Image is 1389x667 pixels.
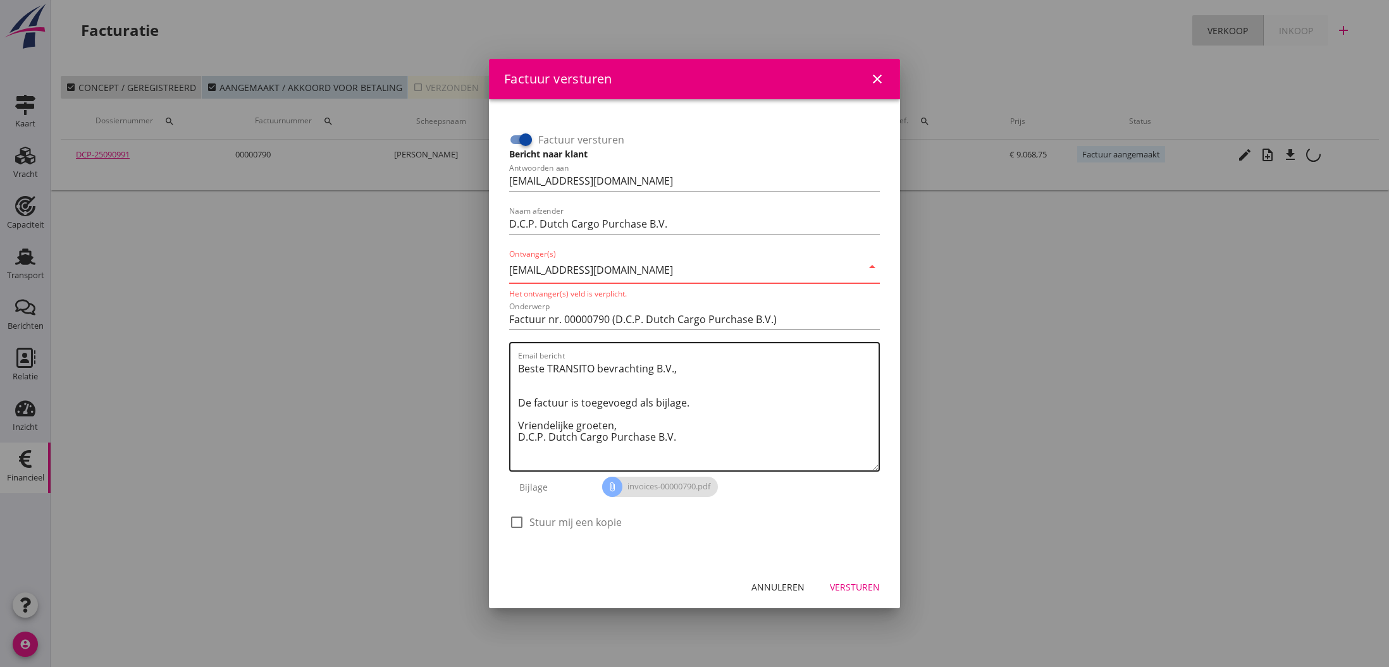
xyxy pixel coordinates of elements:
button: Annuleren [741,575,815,598]
i: attach_file [602,477,622,497]
div: Annuleren [751,580,805,594]
i: arrow_drop_down [865,259,880,274]
div: Versturen [830,580,880,594]
input: Onderwerp [509,309,880,329]
input: Ontvanger(s) [509,260,862,280]
input: Antwoorden aan [509,171,880,191]
h3: Bericht naar klant [509,147,880,161]
label: Factuur versturen [538,133,624,146]
button: Versturen [820,575,890,598]
div: Het ontvanger(s) veld is verplicht. [509,288,880,299]
div: Bijlage [509,472,602,502]
input: Naam afzender [509,214,880,234]
span: invoices-00000790.pdf [602,477,718,497]
textarea: Email bericht [518,358,879,470]
label: Stuur mij een kopie [529,516,622,529]
i: close [870,71,885,87]
div: Factuur versturen [504,70,612,89]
